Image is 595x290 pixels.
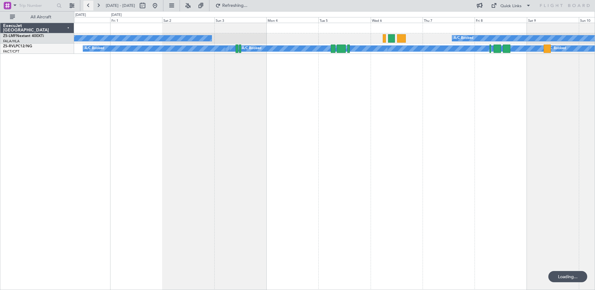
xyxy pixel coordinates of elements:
div: Sun 3 [214,17,266,23]
input: Trip Number [19,1,55,10]
div: Loading... [548,271,587,282]
div: [DATE] [111,12,122,18]
div: Thu 7 [423,17,475,23]
div: Thu 31 [58,17,110,23]
div: Quick Links [500,3,522,9]
div: Sat 9 [527,17,579,23]
div: Sat 2 [162,17,214,23]
span: ZS-LMF [3,34,16,38]
div: Fri 8 [475,17,527,23]
div: Wed 6 [371,17,423,23]
div: [DATE] [75,12,86,18]
a: ZS-LMFNextant 400XTi [3,34,44,38]
button: Refreshing... [213,1,250,11]
div: A/C Booked [85,44,104,53]
div: Fri 1 [110,17,162,23]
div: Tue 5 [318,17,370,23]
div: A/C Booked [242,44,261,53]
button: All Aircraft [7,12,68,22]
a: ZS-RVLPC12/NG [3,44,32,48]
span: Refreshing... [222,3,248,8]
div: A/C Booked [454,34,473,43]
span: ZS-RVL [3,44,16,48]
button: Quick Links [488,1,534,11]
span: [DATE] - [DATE] [106,3,135,8]
a: FACT/CPT [3,49,19,54]
span: All Aircraft [16,15,66,19]
a: FALA/HLA [3,39,20,44]
div: A/C Booked [546,44,566,53]
div: Mon 4 [266,17,318,23]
